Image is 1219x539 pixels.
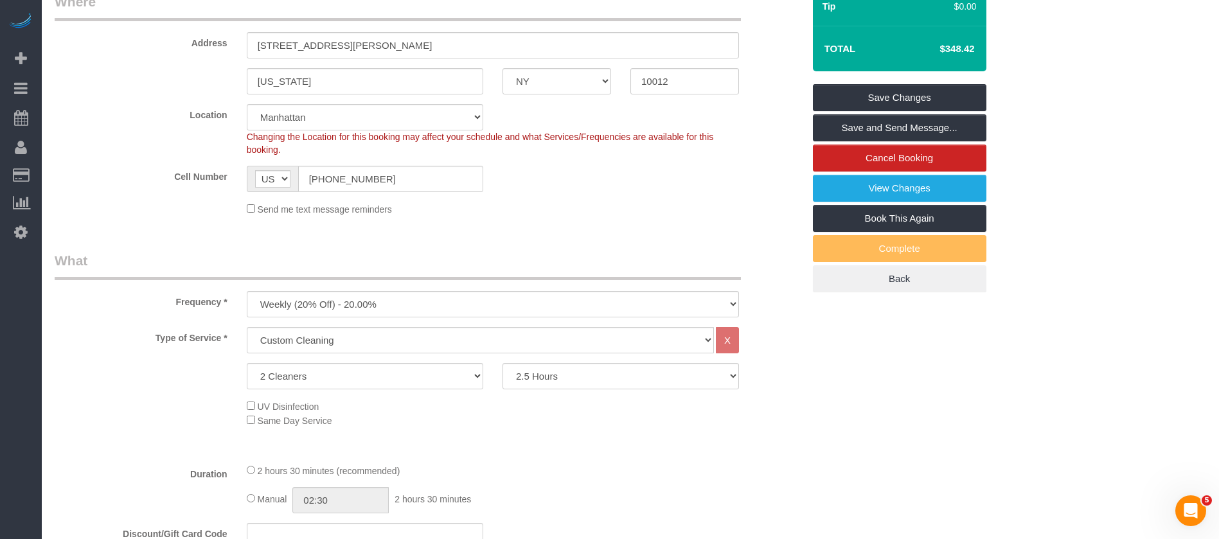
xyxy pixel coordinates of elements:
[258,204,392,215] span: Send me text message reminders
[901,44,974,55] h4: $348.42
[1175,495,1206,526] iframe: Intercom live chat
[1202,495,1212,506] span: 5
[813,265,986,292] a: Back
[258,494,287,504] span: Manual
[813,114,986,141] a: Save and Send Message...
[45,166,237,183] label: Cell Number
[258,416,332,426] span: Same Day Service
[247,68,483,94] input: City
[395,494,471,504] span: 2 hours 30 minutes
[630,68,739,94] input: Zip Code
[813,84,986,111] a: Save Changes
[258,402,319,412] span: UV Disinfection
[298,166,483,192] input: Cell Number
[813,145,986,172] a: Cancel Booking
[247,132,714,155] span: Changing the Location for this booking may affect your schedule and what Services/Frequencies are...
[45,327,237,344] label: Type of Service *
[55,251,741,280] legend: What
[45,463,237,481] label: Duration
[45,32,237,49] label: Address
[258,466,400,476] span: 2 hours 30 minutes (recommended)
[45,104,237,121] label: Location
[8,13,33,31] img: Automaid Logo
[813,175,986,202] a: View Changes
[45,291,237,308] label: Frequency *
[813,205,986,232] a: Book This Again
[824,43,856,54] strong: Total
